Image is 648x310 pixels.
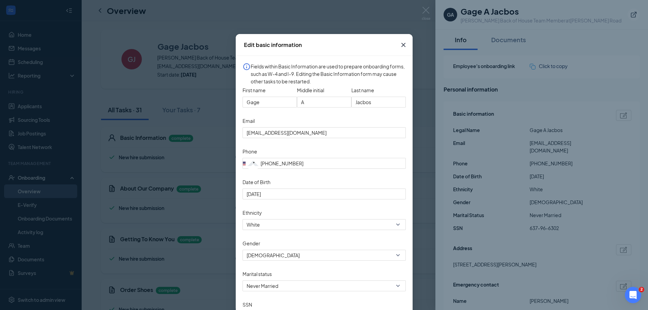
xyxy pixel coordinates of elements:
[247,281,278,291] span: Never Married
[243,148,257,155] label: Phone
[297,97,351,108] input: Enter employee middle initial
[243,158,406,169] input: (201) 555-0123
[243,117,255,125] label: Email
[625,287,641,303] iframe: Intercom live chat
[394,34,413,56] button: Close
[251,63,405,84] span: Fields within Basic Information are used to prepare onboarding forms, such as W-4 and I-9. Editin...
[243,97,297,108] input: Enter employee first name
[243,301,252,308] label: SSN
[297,86,324,94] span: Middle initial
[243,178,270,186] label: Date of Birth
[244,41,302,49] div: Edit basic information
[243,209,262,216] label: Ethnicity
[243,63,251,71] svg: Info
[351,97,406,108] input: Enter employee last name
[639,287,644,292] span: 2
[243,127,406,138] input: Email
[243,240,260,247] label: Gender
[399,41,408,49] svg: Cross
[351,86,374,94] span: Last name
[247,190,400,198] input: Date of Birth
[243,86,266,94] span: First name
[247,219,260,230] span: White
[243,270,272,278] label: Marital status
[247,250,300,260] span: [DEMOGRAPHIC_DATA]
[243,158,259,168] div: United States: +1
